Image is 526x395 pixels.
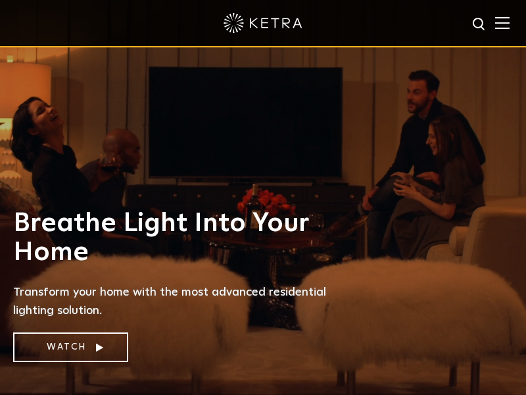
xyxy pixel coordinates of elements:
img: ketra-logo-2019-white [224,13,302,33]
img: Hamburger%20Nav.svg [495,16,510,29]
a: Watch [13,332,128,362]
img: search icon [471,16,488,33]
p: Transform your home with the most advanced residential lighting solution. [13,283,362,321]
h1: Breathe Light Into Your Home [13,209,362,267]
